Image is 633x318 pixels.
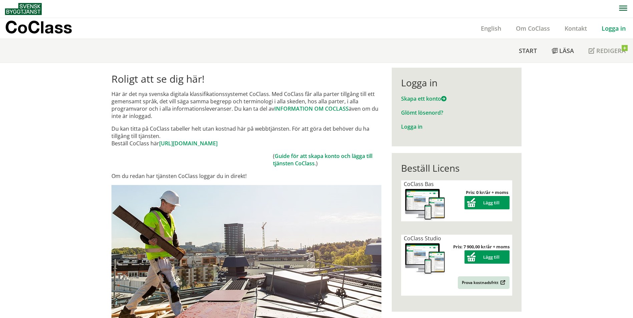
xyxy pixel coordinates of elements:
span: Start [519,47,537,55]
a: INFORMATION OM COCLASS [274,105,349,112]
p: Här är det nya svenska digitala klassifikationssystemet CoClass. Med CoClass får alla parter till... [111,90,381,120]
a: [URL][DOMAIN_NAME] [159,140,218,147]
img: Outbound.png [499,280,506,285]
a: Guide för att skapa konto och lägga till tjänsten CoClass [273,152,372,167]
p: CoClass [5,23,72,31]
a: Läsa [544,39,581,62]
span: CoClass Studio [404,235,441,242]
a: Prova kostnadsfritt [458,276,510,289]
a: English [473,24,509,32]
a: Logga in [401,123,422,130]
img: coclass-license.jpg [404,188,446,221]
a: Start [512,39,544,62]
a: Logga in [594,24,633,32]
a: Kontakt [557,24,594,32]
a: Glömt lösenord? [401,109,443,116]
img: coclass-license.jpg [404,242,446,276]
img: Svensk Byggtjänst [5,3,42,15]
strong: Pris: 7 900,00 kr/år + moms [453,244,510,250]
a: CoClass [5,18,86,39]
h1: Roligt att se dig här! [111,73,381,85]
div: Logga in [401,77,512,88]
a: Lägg till [464,254,510,260]
p: Om du redan har tjänsten CoClass loggar du in direkt! [111,172,381,180]
a: Om CoClass [509,24,557,32]
p: Du kan titta på CoClass tabeller helt utan kostnad här på webbtjänsten. För att göra det behöver ... [111,125,381,147]
a: Lägg till [464,200,510,206]
button: Lägg till [464,196,510,209]
div: Beställ Licens [401,162,512,174]
a: Skapa ett konto [401,95,446,102]
td: ( .) [273,152,381,167]
strong: Pris: 0 kr/år + moms [466,189,508,195]
span: Läsa [559,47,574,55]
span: CoClass Bas [404,180,434,188]
button: Lägg till [464,250,510,264]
